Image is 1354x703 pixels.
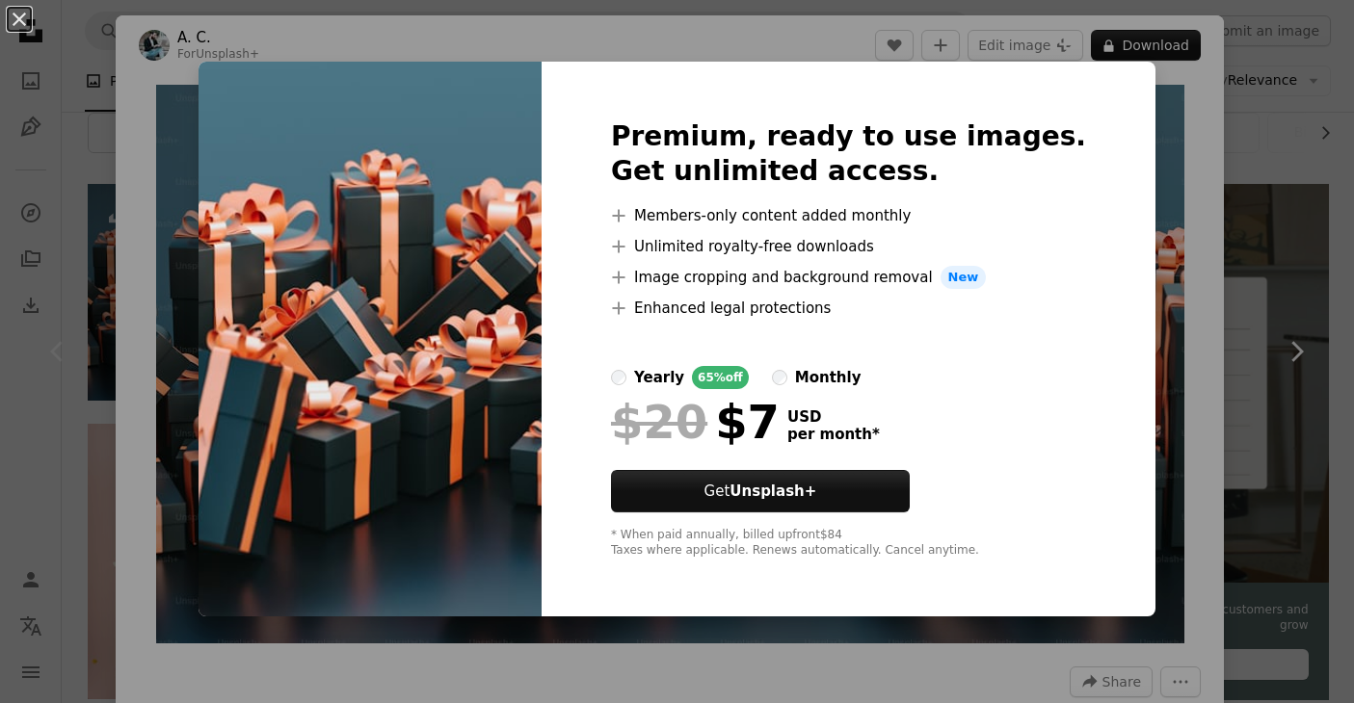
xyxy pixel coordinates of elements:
[787,426,880,443] span: per month *
[611,470,910,512] button: GetUnsplash+
[787,408,880,426] span: USD
[611,528,1086,559] div: * When paid annually, billed upfront $84 Taxes where applicable. Renews automatically. Cancel any...
[611,266,1086,289] li: Image cropping and background removal
[611,204,1086,227] li: Members-only content added monthly
[941,266,987,289] span: New
[772,370,787,385] input: monthly
[611,370,626,385] input: yearly65%off
[611,297,1086,320] li: Enhanced legal protections
[199,62,542,616] img: premium_photo-1676166012743-aee27f3415a7
[634,366,684,389] div: yearly
[730,482,816,500] strong: Unsplash+
[611,119,1086,189] h2: Premium, ready to use images. Get unlimited access.
[611,235,1086,258] li: Unlimited royalty-free downloads
[611,397,780,447] div: $7
[611,397,707,447] span: $20
[795,366,862,389] div: monthly
[692,366,749,389] div: 65% off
